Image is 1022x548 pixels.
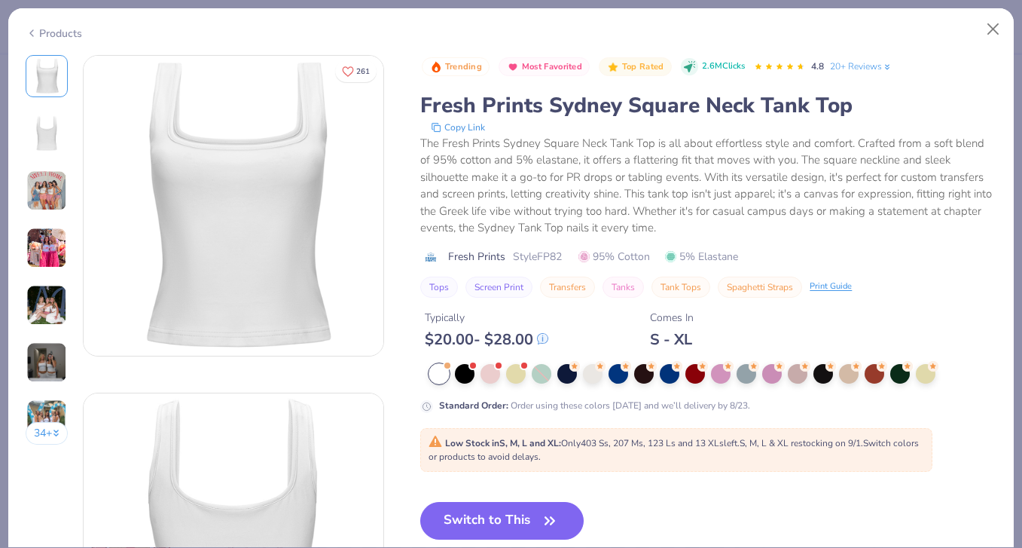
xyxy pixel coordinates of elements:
img: User generated content [26,170,67,211]
span: 95% Cotton [578,249,650,265]
strong: Low Stock in S, M, L and XL : [445,437,561,449]
img: User generated content [26,285,67,326]
div: $ 20.00 - $ 28.00 [425,330,548,349]
div: The Fresh Prints Sydney Square Neck Tank Top is all about effortless style and comfort. Crafted f... [420,135,996,237]
a: 20+ Reviews [830,60,892,73]
span: Most Favorited [522,63,582,71]
button: Badge Button [599,57,671,77]
span: Only 403 Ss, 207 Ms, 123 Ls and 13 XLs left. S, M, L & XL restocking on 9/1. Switch colors or pro... [429,437,919,463]
div: Fresh Prints Sydney Square Neck Tank Top [420,91,996,120]
div: Print Guide [810,280,852,293]
span: 2.6M Clicks [702,60,745,73]
img: brand logo [420,251,441,263]
button: Screen Print [465,277,532,298]
img: User generated content [26,342,67,383]
button: Tank Tops [651,277,710,298]
button: Close [979,15,1008,44]
button: copy to clipboard [426,120,490,135]
button: Tanks [603,277,644,298]
div: S - XL [650,330,694,349]
span: Top Rated [622,63,664,71]
img: Front [84,56,383,356]
span: 261 [356,68,370,75]
div: Comes In [650,310,694,326]
button: Tops [420,277,458,298]
span: 5% Elastane [665,249,738,265]
img: Back [29,115,65,152]
img: Most Favorited sort [507,61,519,73]
button: 34+ [26,422,69,445]
img: Top Rated sort [607,61,619,73]
button: Badge Button [422,57,490,77]
span: Trending [445,63,482,71]
img: Trending sort [430,61,442,73]
strong: Standard Order : [439,400,508,412]
img: Front [29,58,65,94]
span: Style FP82 [513,249,562,265]
button: Transfers [540,277,595,298]
span: Fresh Prints [448,249,505,265]
div: 4.8 Stars [754,55,805,79]
button: Switch to This [420,502,584,540]
button: Spaghetti Straps [718,277,802,298]
button: Badge Button [499,57,590,77]
img: User generated content [26,400,67,440]
div: Products [26,26,82,41]
div: Typically [425,310,548,326]
button: Like [335,60,377,82]
span: 4.8 [811,60,824,72]
div: Order using these colors [DATE] and we’ll delivery by 8/23. [439,399,750,412]
img: User generated content [26,228,67,268]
